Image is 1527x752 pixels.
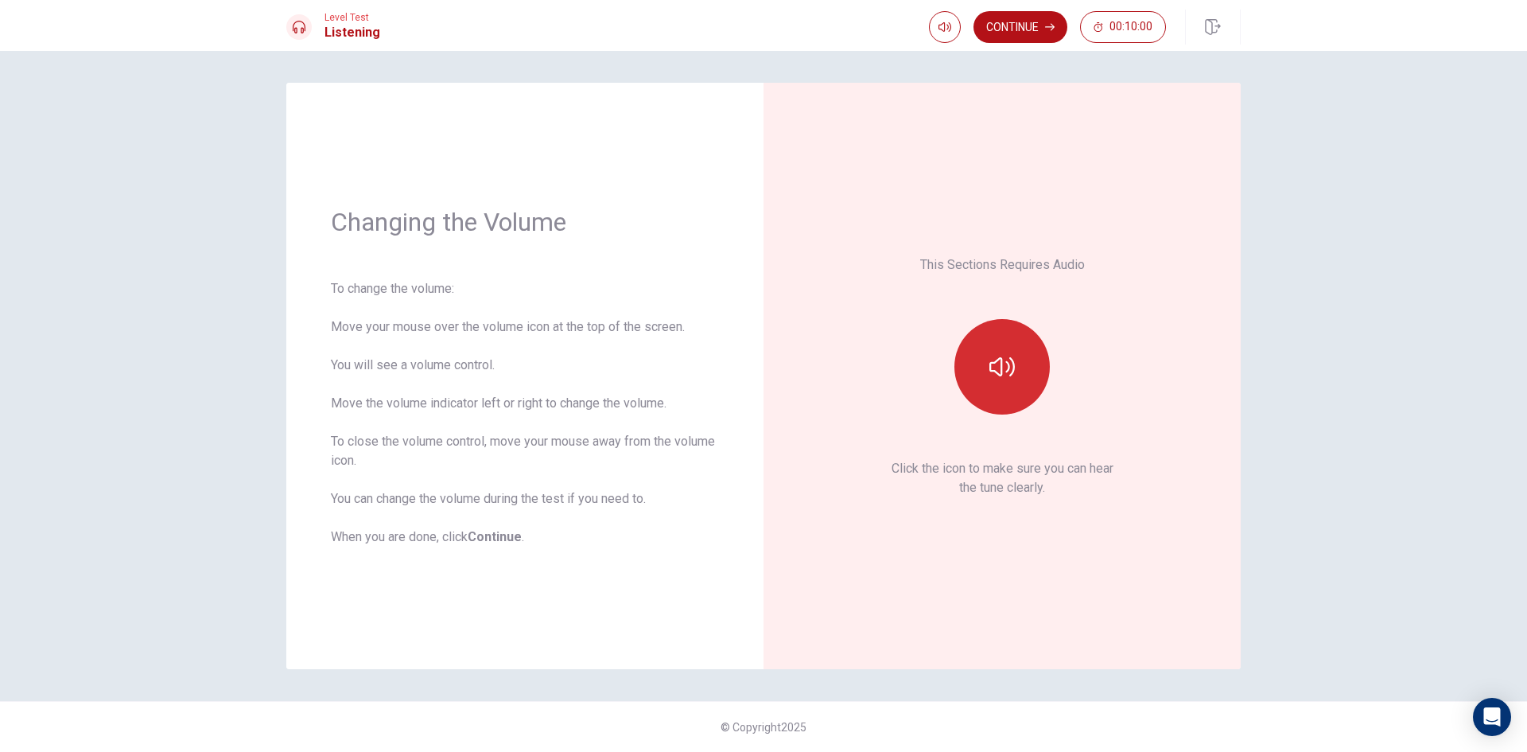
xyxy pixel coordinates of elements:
[920,255,1085,275] p: This Sections Requires Audio
[721,721,806,734] span: © Copyright 2025
[324,23,380,42] h1: Listening
[324,12,380,23] span: Level Test
[331,279,719,547] div: To change the volume: Move your mouse over the volume icon at the top of the screen. You will see...
[468,529,522,544] b: Continue
[973,11,1067,43] button: Continue
[892,459,1113,497] p: Click the icon to make sure you can hear the tune clearly.
[1109,21,1152,33] span: 00:10:00
[331,206,719,238] h1: Changing the Volume
[1080,11,1166,43] button: 00:10:00
[1473,698,1511,736] div: Open Intercom Messenger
